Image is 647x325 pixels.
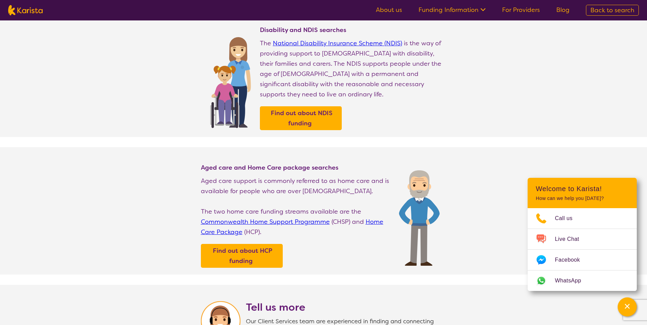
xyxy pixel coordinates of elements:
p: The is the way of providing support to [DEMOGRAPHIC_DATA] with disability, their families and car... [260,38,446,99]
span: Call us [555,213,581,223]
a: National Disability Insurance Scheme (NDIS) [273,39,402,47]
a: Blog [556,6,570,14]
b: Find out about NDIS funding [271,109,333,127]
a: Find out about HCP funding [203,246,281,266]
a: About us [376,6,402,14]
img: Karista logo [8,5,43,15]
a: Find out about NDIS funding [262,108,340,128]
h2: Tell us more [246,301,446,313]
a: Back to search [586,5,639,16]
a: Commonwealth Home Support Programme [201,218,330,226]
h4: Disability and NDIS searches [260,26,446,34]
h4: Aged care and Home Care package searches [201,164,392,172]
span: Facebook [555,255,588,265]
p: The two home care funding streams available are the (CHSP) and (HCP). [201,206,392,237]
b: Find out about HCP funding [213,247,272,265]
span: Back to search [590,6,634,14]
button: Channel Menu [618,297,637,316]
p: Aged care support is commonly referred to as home care and is available for people who are over [... [201,176,392,196]
div: Channel Menu [528,178,637,291]
a: Web link opens in a new tab. [528,270,637,291]
img: Find NDIS and Disability services and providers [208,33,253,128]
a: For Providers [502,6,540,14]
span: Live Chat [555,234,587,244]
span: WhatsApp [555,276,589,286]
img: Find Age care and home care package services and providers [399,170,440,266]
a: Funding Information [418,6,486,14]
h2: Welcome to Karista! [536,185,629,193]
ul: Choose channel [528,208,637,291]
p: How can we help you [DATE]? [536,196,629,201]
